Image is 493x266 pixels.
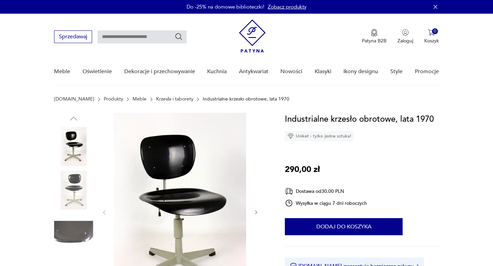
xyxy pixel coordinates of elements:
img: Zdjęcie produktu Industrialne krzesło obrotowe, lata 1970 [54,127,93,166]
img: Ikona koszyka [428,29,435,36]
img: Ikona dostawy [285,187,293,196]
button: Patyna B2B [362,29,387,44]
a: Ikona medaluPatyna B2B [362,29,387,44]
div: 0 [432,28,438,34]
p: Koszyk [424,38,439,44]
img: Zdjęcie produktu Industrialne krzesło obrotowe, lata 1970 [54,171,93,210]
a: Style [390,58,403,85]
h1: Industrialne krzesło obrotowe, lata 1970 [285,113,434,126]
a: Oświetlenie [83,58,112,85]
img: Zdjęcie produktu Industrialne krzesło obrotowe, lata 1970 [54,214,93,253]
a: Dekoracje i przechowywanie [124,58,195,85]
button: Zaloguj [397,29,413,44]
div: Dostawa od 30,00 PLN [285,187,367,196]
p: Zaloguj [397,38,413,44]
a: Ikony designu [343,58,378,85]
a: Zobacz produkty [268,3,306,10]
a: Meble [54,58,70,85]
img: Ikona medalu [371,29,378,37]
a: Sprzedawaj [54,35,92,40]
div: Wysyłka w ciągu 7 dni roboczych [285,199,367,207]
a: Klasyki [315,58,331,85]
img: Ikonka użytkownika [402,29,409,36]
a: Promocje [415,58,439,85]
a: Nowości [280,58,302,85]
a: Produkty [104,96,123,102]
a: Meble [132,96,147,102]
a: Antykwariat [239,58,268,85]
button: Sprzedawaj [54,30,92,43]
p: Do -25% na domowe biblioteczki! [187,3,264,10]
button: Dodaj do koszyka [285,218,403,235]
div: Unikat - tylko jedna sztuka! [285,131,354,141]
p: 290,00 zł [285,163,320,176]
img: Ikona diamentu [288,133,294,139]
p: Patyna B2B [362,38,387,44]
img: Patyna - sklep z meblami i dekoracjami vintage [239,19,266,53]
a: Krzesła i taborety [156,96,193,102]
a: [DOMAIN_NAME] [54,96,94,102]
button: Szukaj [175,32,183,41]
p: Industrialne krzesło obrotowe, lata 1970 [203,96,289,102]
a: Kuchnia [207,58,227,85]
button: 0Koszyk [424,29,439,44]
